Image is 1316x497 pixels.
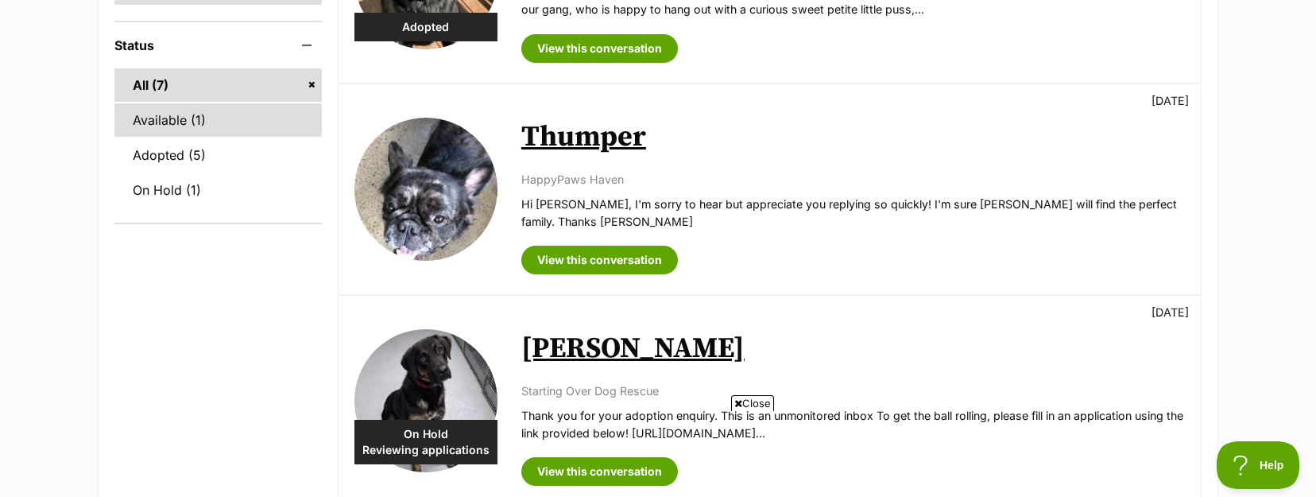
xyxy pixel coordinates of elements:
[521,34,678,63] a: View this conversation
[521,407,1185,441] p: Thank you for your adoption enquiry. This is an unmonitored inbox To get the ball rolling, please...
[114,38,322,52] header: Status
[114,103,322,137] a: Available (1)
[114,173,322,207] a: On Hold (1)
[354,442,497,458] span: Reviewing applications
[1151,304,1189,320] p: [DATE]
[369,417,947,489] iframe: Advertisement
[1151,92,1189,109] p: [DATE]
[354,329,497,472] img: Breannan
[521,246,678,274] a: View this conversation
[521,382,1185,399] p: Starting Over Dog Rescue
[354,420,497,464] div: On Hold
[354,118,497,261] img: Thumper
[521,171,1185,188] p: HappyPaws Haven
[114,68,322,102] a: All (7)
[521,196,1185,230] p: Hi [PERSON_NAME], I'm sorry to hear but appreciate you replying so quickly! I'm sure [PERSON_NAME...
[114,138,322,172] a: Adopted (5)
[521,119,646,155] a: Thumper
[521,331,745,367] a: [PERSON_NAME]
[731,395,774,411] span: Close
[1217,441,1300,489] iframe: Help Scout Beacon - Open
[354,13,497,41] div: Adopted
